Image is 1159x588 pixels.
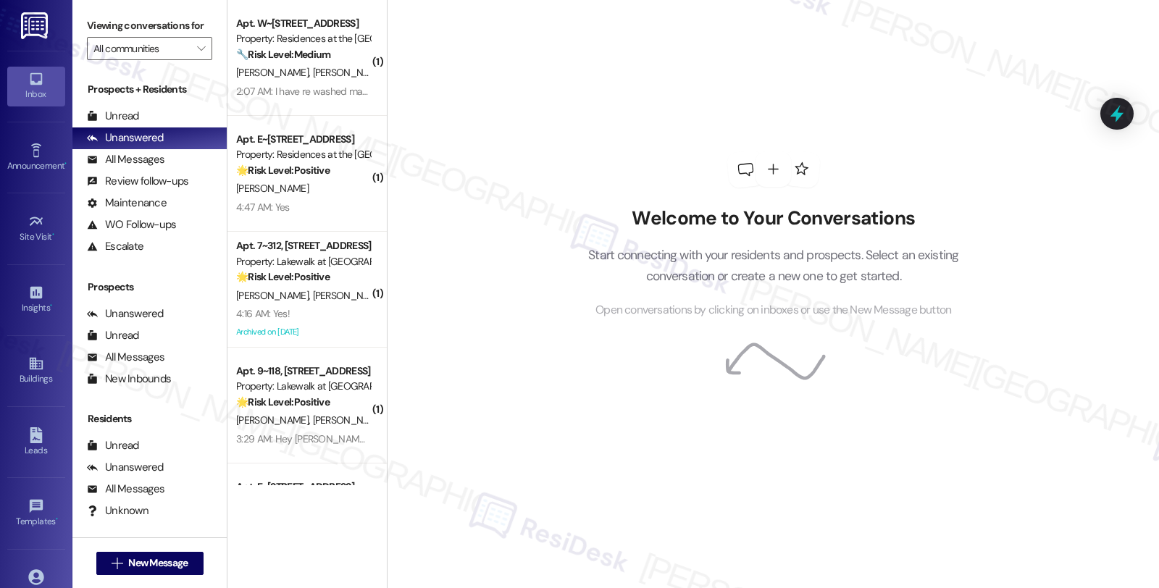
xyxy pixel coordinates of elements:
[96,552,204,575] button: New Message
[87,109,139,124] div: Unread
[87,174,188,189] div: Review follow-ups
[72,411,227,427] div: Residents
[87,306,164,322] div: Unanswered
[87,239,143,254] div: Escalate
[87,503,148,518] div: Unknown
[7,351,65,390] a: Buildings
[93,37,189,60] input: All communities
[50,301,52,311] span: •
[7,494,65,533] a: Templates •
[7,280,65,319] a: Insights •
[72,280,227,295] div: Prospects
[87,350,164,365] div: All Messages
[56,514,58,524] span: •
[112,558,122,569] i: 
[7,209,65,248] a: Site Visit •
[197,43,205,54] i: 
[87,438,139,453] div: Unread
[7,67,65,106] a: Inbox
[52,230,54,240] span: •
[87,196,167,211] div: Maintenance
[87,482,164,497] div: All Messages
[7,423,65,462] a: Leads
[64,159,67,169] span: •
[87,14,212,37] label: Viewing conversations for
[566,245,981,286] p: Start connecting with your residents and prospects. Select an existing conversation or create a n...
[72,82,227,97] div: Prospects + Residents
[595,301,951,319] span: Open conversations by clicking on inboxes or use the New Message button
[87,217,176,232] div: WO Follow-ups
[128,555,188,571] span: New Message
[87,328,139,343] div: Unread
[87,130,164,146] div: Unanswered
[87,152,164,167] div: All Messages
[87,460,164,475] div: Unanswered
[21,12,51,39] img: ResiDesk Logo
[87,371,171,387] div: New Inbounds
[566,207,981,230] h2: Welcome to Your Conversations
